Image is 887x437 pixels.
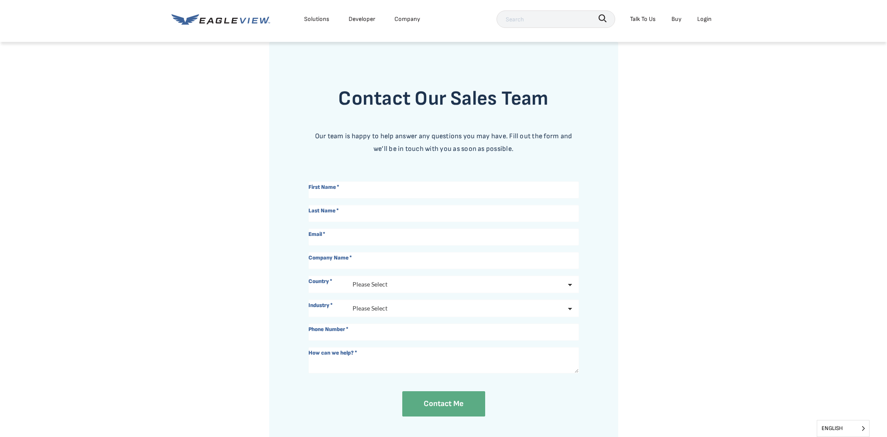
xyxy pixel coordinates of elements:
span: English [817,420,869,437]
a: Buy [671,14,682,24]
input: Contact Me [402,391,485,417]
div: Our team is happy to help answer any questions you may have. Fill out the form and we’ll be in to... [308,130,579,156]
div: Company [394,14,420,24]
div: Solutions [304,14,329,24]
div: Login [697,14,712,24]
strong: Contact Our Sales Team [338,87,548,111]
input: Search [497,10,615,28]
aside: Language selected: English [817,420,870,437]
div: Talk To Us [630,14,656,24]
a: Developer [349,14,375,24]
